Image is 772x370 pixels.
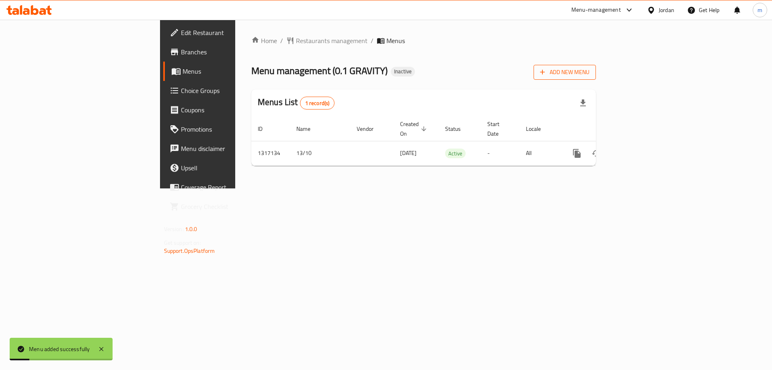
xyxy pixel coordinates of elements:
[163,178,289,197] a: Coverage Report
[181,182,283,192] span: Coverage Report
[300,97,335,110] div: Total records count
[573,93,593,113] div: Export file
[561,117,651,141] th: Actions
[185,224,197,234] span: 1.0.0
[400,119,429,138] span: Created On
[445,149,466,158] span: Active
[181,105,283,115] span: Coupons
[386,36,405,45] span: Menus
[391,67,415,76] div: Inactive
[400,148,417,158] span: [DATE]
[290,141,350,165] td: 13/10
[251,36,596,45] nav: breadcrumb
[164,224,184,234] span: Version:
[519,141,561,165] td: All
[445,124,471,134] span: Status
[163,139,289,158] a: Menu disclaimer
[296,36,368,45] span: Restaurants management
[258,96,335,110] h2: Menus List
[163,23,289,42] a: Edit Restaurant
[164,238,201,248] span: Get support on:
[181,86,283,95] span: Choice Groups
[163,100,289,120] a: Coupons
[251,62,388,80] span: Menu management ( 0.1 GRAVITY )
[371,36,374,45] li: /
[163,81,289,100] a: Choice Groups
[181,47,283,57] span: Branches
[357,124,384,134] span: Vendor
[296,124,321,134] span: Name
[181,124,283,134] span: Promotions
[286,36,368,45] a: Restaurants management
[163,120,289,139] a: Promotions
[300,99,335,107] span: 1 record(s)
[445,149,466,158] div: Active
[163,158,289,178] a: Upsell
[163,62,289,81] a: Menus
[164,246,215,256] a: Support.OpsPlatform
[534,65,596,80] button: Add New Menu
[659,6,674,14] div: Jordan
[487,119,510,138] span: Start Date
[526,124,551,134] span: Locale
[181,163,283,173] span: Upsell
[587,144,606,163] button: Change Status
[163,197,289,216] a: Grocery Checklist
[758,6,762,14] span: m
[567,144,587,163] button: more
[251,117,651,166] table: enhanced table
[181,28,283,37] span: Edit Restaurant
[258,124,273,134] span: ID
[29,345,90,353] div: Menu added successfully
[391,68,415,75] span: Inactive
[540,67,589,77] span: Add New Menu
[571,5,621,15] div: Menu-management
[183,66,283,76] span: Menus
[181,202,283,211] span: Grocery Checklist
[163,42,289,62] a: Branches
[181,144,283,153] span: Menu disclaimer
[481,141,519,165] td: -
